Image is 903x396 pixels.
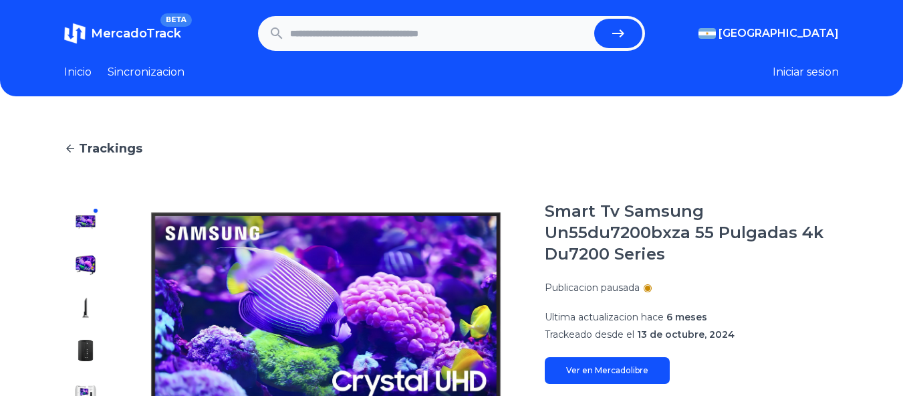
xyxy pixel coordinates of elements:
img: Smart Tv Samsung Un55du7200bxza 55 Pulgadas 4k Du7200 Series [75,340,96,361]
img: Smart Tv Samsung Un55du7200bxza 55 Pulgadas 4k Du7200 Series [75,211,96,233]
span: Trackeado desde el [545,328,634,340]
span: MercadoTrack [91,26,181,41]
img: Argentina [698,28,716,39]
span: Ultima actualizacion hace [545,311,664,323]
h1: Smart Tv Samsung Un55du7200bxza 55 Pulgadas 4k Du7200 Series [545,201,839,265]
img: Smart Tv Samsung Un55du7200bxza 55 Pulgadas 4k Du7200 Series [75,254,96,276]
a: Inicio [64,64,92,80]
span: 13 de octubre, 2024 [637,328,735,340]
button: Iniciar sesion [773,64,839,80]
img: Smart Tv Samsung Un55du7200bxza 55 Pulgadas 4k Du7200 Series [75,297,96,318]
span: 6 meses [666,311,707,323]
a: Ver en Mercadolibre [545,357,670,384]
a: MercadoTrackBETA [64,23,181,44]
a: Trackings [64,139,839,158]
button: [GEOGRAPHIC_DATA] [698,25,839,41]
img: MercadoTrack [64,23,86,44]
a: Sincronizacion [108,64,184,80]
span: BETA [160,13,192,27]
span: Trackings [79,139,142,158]
p: Publicacion pausada [545,281,640,294]
span: [GEOGRAPHIC_DATA] [719,25,839,41]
